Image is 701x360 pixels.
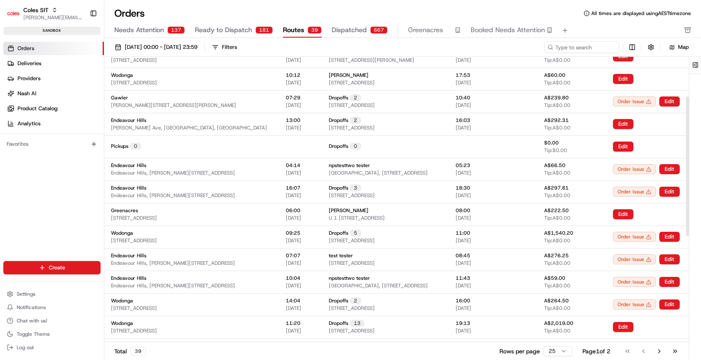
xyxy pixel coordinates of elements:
[67,117,137,132] a: 💻API Documentation
[350,230,361,236] div: 5
[329,124,375,131] span: [STREET_ADDRESS]
[659,187,680,197] button: Edit
[286,117,300,124] span: 13:00
[8,33,152,46] p: Welcome 👋
[23,6,48,14] button: Coles SIT
[659,232,680,242] button: Edit
[3,288,101,300] button: Settings
[111,192,235,199] span: Endeavour Hills, [PERSON_NAME][STREET_ADDRESS]
[471,25,545,35] span: Booked Needs Attention
[544,230,573,236] span: A$1,540.20
[308,26,322,34] div: 39
[544,252,569,259] span: A$276.25
[544,260,570,266] span: Tip: A$0.00
[456,117,470,124] span: 16:03
[329,320,348,327] span: Dropoffs
[613,187,656,197] div: Order Issue
[544,282,570,289] span: Tip: A$0.00
[59,141,101,147] a: Powered byPylon
[544,94,569,101] span: A$239.80
[111,79,157,86] span: [STREET_ADDRESS]
[544,147,567,154] span: Tip: $0.00
[456,320,470,327] span: 19:13
[329,282,428,289] span: [GEOGRAPHIC_DATA], [STREET_ADDRESS]
[613,277,656,287] div: Order Issue
[286,102,301,109] span: [DATE]
[544,57,570,63] span: Tip: A$0.00
[329,237,375,244] span: [STREET_ADDRESS]
[332,25,367,35] span: Dispatched
[544,79,570,86] span: Tip: A$0.00
[286,237,301,244] span: [DATE]
[678,43,689,51] span: Map
[3,57,104,70] a: Deliveries
[3,302,101,313] button: Notifications
[195,25,252,35] span: Ready to Dispatch
[350,320,364,327] div: 13
[613,232,656,242] div: Order Issue
[111,230,133,236] span: Wodonga
[22,53,138,62] input: Clear
[544,305,570,312] span: Tip: A$0.00
[18,120,40,127] span: Analytics
[3,72,104,85] a: Providers
[130,347,146,356] div: 39
[114,25,164,35] span: Needs Attention
[111,124,267,131] span: [PERSON_NAME] Ave, [GEOGRAPHIC_DATA], [GEOGRAPHIC_DATA]
[17,331,50,337] span: Toggle Theme
[125,43,197,51] span: [DATE] 00:00 - [DATE] 23:59
[613,254,656,264] div: Order Issue
[499,347,540,355] p: Rows per page
[329,170,428,176] span: [GEOGRAPHIC_DATA], [STREET_ADDRESS]
[111,207,138,214] span: Greenacres
[456,72,470,79] span: 17:53
[659,254,680,264] button: Edit
[286,305,301,312] span: [DATE]
[544,320,573,327] span: A$2,019.00
[350,117,361,124] div: 2
[329,94,348,101] span: Dropoffs
[370,26,388,34] div: 667
[329,162,370,169] span: npstesttwo tester
[111,57,157,63] span: [STREET_ADDRESS]
[28,88,106,94] div: We're available if you need us!
[286,230,300,236] span: 09:25
[49,264,65,271] span: Create
[3,315,101,327] button: Chat with us!
[329,185,348,191] span: Dropoffs
[7,7,20,20] img: Coles SIT
[456,275,470,281] span: 11:43
[17,317,47,324] span: Chat with us!
[111,260,235,266] span: Endeavour Hills, [PERSON_NAME][STREET_ADDRESS]
[329,143,348,150] span: Dropoffs
[329,72,368,79] span: [PERSON_NAME]
[544,192,570,199] span: Tip: A$0.00
[613,322,633,332] button: Edit
[286,275,300,281] span: 10:04
[329,260,375,266] span: [STREET_ADDRESS]
[544,185,569,191] span: A$297.81
[286,192,301,199] span: [DATE]
[456,207,470,214] span: 08:00
[544,297,569,304] span: A$264.50
[286,320,300,327] span: 11:20
[111,41,201,53] button: [DATE] 00:00 - [DATE] 23:59
[208,41,241,53] button: Filters
[114,7,145,20] h1: Orders
[18,75,40,82] span: Providers
[544,162,565,169] span: A$66.50
[329,297,348,304] span: Dropoffs
[659,299,680,309] button: Edit
[111,275,146,281] span: Endeavour Hills
[544,117,569,124] span: A$292.31
[544,215,570,221] span: Tip: A$0.00
[544,41,619,53] input: Type to search
[659,96,680,106] button: Edit
[18,60,41,67] span: Deliveries
[329,305,375,312] span: [STREET_ADDRESS]
[3,27,101,35] div: sandbox
[456,260,471,266] span: [DATE]
[111,327,157,334] span: [STREET_ADDRESS]
[3,342,101,353] button: Log out
[111,305,157,312] span: [STREET_ADDRESS]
